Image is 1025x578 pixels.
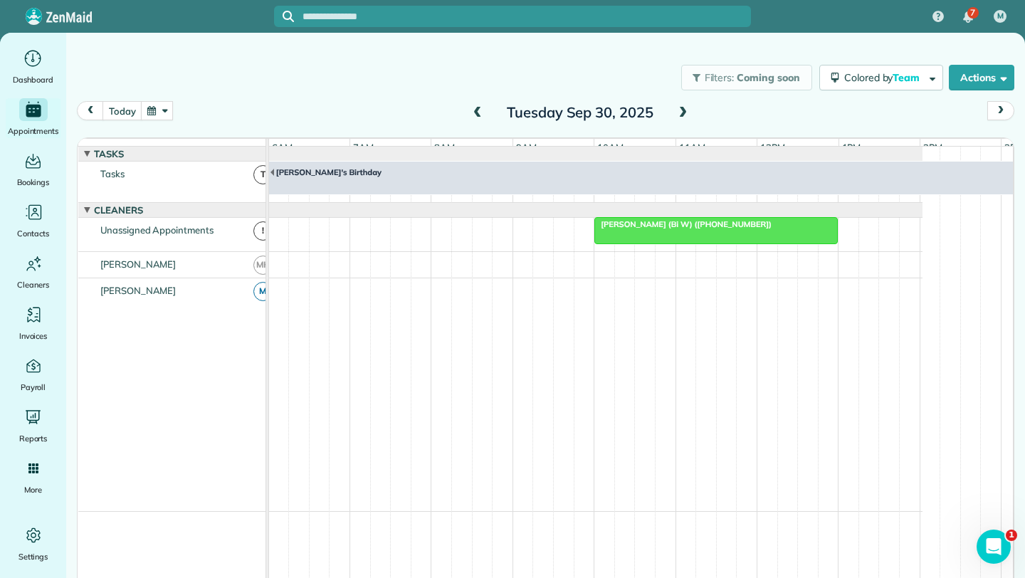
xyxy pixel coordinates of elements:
[6,303,61,343] a: Invoices
[102,101,142,120] button: today
[253,282,273,301] span: M
[24,483,42,497] span: More
[17,278,49,292] span: Cleaners
[6,406,61,446] a: Reports
[953,1,983,33] div: 7 unread notifications
[19,550,48,564] span: Settings
[91,148,127,159] span: Tasks
[997,11,1004,22] span: M
[269,142,295,153] span: 6am
[491,105,669,120] h2: Tuesday Sep 30, 2025
[253,221,273,241] span: !
[987,101,1014,120] button: next
[17,226,49,241] span: Contacts
[594,219,772,229] span: [PERSON_NAME] (Bi W) ([PHONE_NUMBER])
[513,142,540,153] span: 9am
[13,73,53,87] span: Dashboard
[6,201,61,241] a: Contacts
[676,142,708,153] span: 11am
[21,380,46,394] span: Payroll
[737,71,801,84] span: Coming soon
[19,431,48,446] span: Reports
[977,530,1011,564] iframe: Intercom live chat
[253,256,273,275] span: MH
[431,142,458,153] span: 8am
[6,149,61,189] a: Bookings
[98,168,127,179] span: Tasks
[98,224,216,236] span: Unassigned Appointments
[19,329,48,343] span: Invoices
[6,524,61,564] a: Settings
[757,142,788,153] span: 12pm
[8,124,59,138] span: Appointments
[17,175,50,189] span: Bookings
[253,165,273,184] span: T
[839,142,864,153] span: 1pm
[283,11,294,22] svg: Focus search
[594,142,626,153] span: 10am
[274,11,294,22] button: Focus search
[949,65,1014,90] button: Actions
[970,7,975,19] span: 7
[98,258,179,270] span: [PERSON_NAME]
[1006,530,1017,541] span: 1
[91,204,146,216] span: Cleaners
[6,98,61,138] a: Appointments
[893,71,922,84] span: Team
[6,47,61,87] a: Dashboard
[920,142,945,153] span: 2pm
[350,142,377,153] span: 7am
[844,71,925,84] span: Colored by
[98,285,179,296] span: [PERSON_NAME]
[77,101,104,120] button: prev
[6,252,61,292] a: Cleaners
[705,71,735,84] span: Filters:
[819,65,943,90] button: Colored byTeam
[6,354,61,394] a: Payroll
